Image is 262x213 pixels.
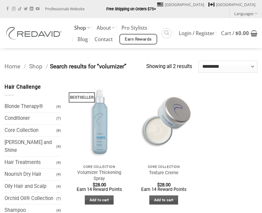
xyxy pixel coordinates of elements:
span: Login / Register [179,31,214,36]
a: Follow on TikTok [18,7,22,11]
span: / [24,63,26,70]
p: Core Collection [138,165,190,169]
img: REDAVID Texture Creme [134,83,193,161]
a: View cart [221,27,257,40]
a: Shop [74,22,90,34]
img: REDAVID Volumizer Thickening Spray - 1 1 [70,83,128,161]
img: REDAVID Salon Products | United States [5,27,65,40]
a: Oily Hair and Scalp [5,181,56,192]
a: Earn Rewards [119,34,157,44]
a: Core Collection [5,125,56,136]
a: Shop [29,63,42,70]
span: (4) [56,157,61,168]
a: Blog [78,34,88,45]
p: Core Collection [73,165,125,169]
bdi: 28.00 [157,182,171,188]
a: Add to cart: “Texture Creme” [149,195,178,205]
span: (7) [56,113,61,124]
span: Cart / [221,31,249,36]
span: / [46,63,48,70]
span: (4) [56,181,61,192]
span: $ [235,30,238,37]
a: Languages [234,9,257,18]
a: Follow on LinkedIn [30,7,33,11]
span: $ [157,182,160,188]
bdi: 0.00 [235,30,249,37]
a: Pro Stylists [121,22,147,33]
span: (8) [56,125,61,136]
span: Earn 14 Reward Points [141,187,187,192]
a: Home [5,63,20,70]
a: [PERSON_NAME] and Shine [5,137,56,156]
a: Follow on YouTube [36,7,39,11]
a: Volumizer Thickening Spray [73,170,125,182]
span: $ [93,182,95,188]
a: Texture Creme [149,170,178,176]
span: Hair Challenge [5,84,41,90]
a: Hair Treatments [5,157,56,169]
a: Follow on Instagram [12,7,15,11]
a: Blonde Therapy® [5,101,56,113]
a: Login / Register [179,28,214,39]
p: Showing all 2 results [146,63,192,71]
span: Earn 14 Reward Points [77,187,122,192]
a: Conditioner [5,113,56,124]
span: (7) [56,193,61,204]
a: Professionals Website [45,4,85,14]
strong: Free Shipping on Orders $75+ [106,7,156,11]
a: About [97,22,115,34]
bdi: 28.00 [93,182,106,188]
a: Follow on Facebook [6,7,9,11]
a: Follow on Twitter [24,7,28,11]
span: Earn Rewards [125,36,151,43]
a: Add to cart: “Volumizer Thickening Spray” [85,195,114,205]
a: Search [161,28,171,38]
span: (4) [56,141,61,152]
select: Shop order [198,61,257,73]
span: (4) [56,101,61,112]
nav: Breadcrumb [5,62,146,71]
span: (4) [56,169,61,180]
a: Nourish Dry Hair [5,169,56,180]
a: Contact [95,34,113,45]
a: Orchid Oil® Collection [5,193,56,205]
